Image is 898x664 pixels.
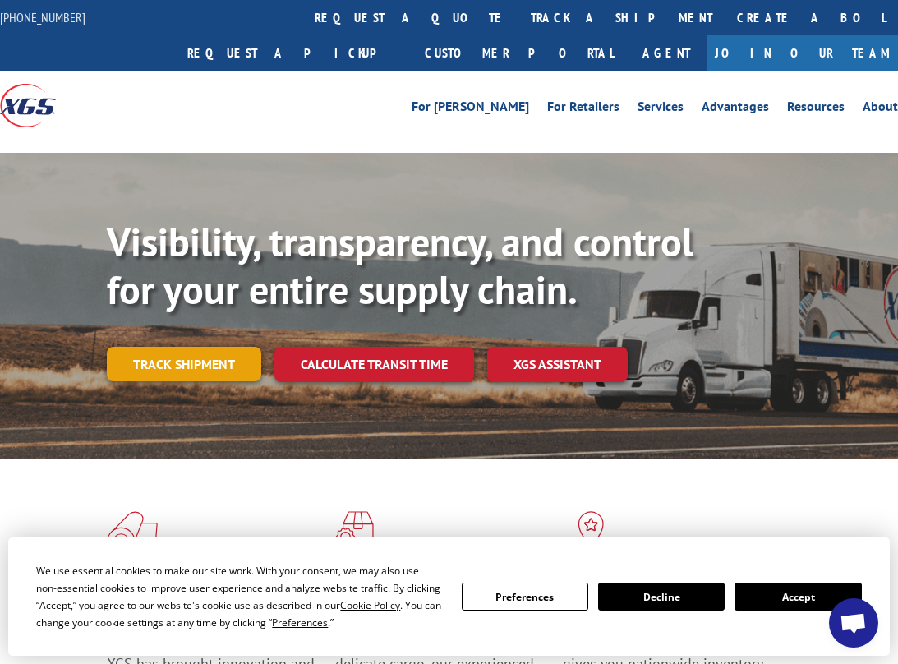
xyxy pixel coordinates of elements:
[272,616,328,629] span: Preferences
[412,100,529,118] a: For [PERSON_NAME]
[8,537,890,656] div: Cookie Consent Prompt
[340,598,400,612] span: Cookie Policy
[787,100,845,118] a: Resources
[702,100,769,118] a: Advantages
[107,347,261,381] a: Track shipment
[175,35,412,71] a: Request a pickup
[107,511,158,554] img: xgs-icon-total-supply-chain-intelligence-red
[412,35,626,71] a: Customer Portal
[598,583,725,611] button: Decline
[626,35,707,71] a: Agent
[274,347,474,382] a: Calculate transit time
[547,100,619,118] a: For Retailers
[707,35,898,71] a: Join Our Team
[735,583,861,611] button: Accept
[863,100,898,118] a: About
[563,511,619,554] img: xgs-icon-flagship-distribution-model-red
[462,583,588,611] button: Preferences
[638,100,684,118] a: Services
[36,562,441,631] div: We use essential cookies to make our site work. With your consent, we may also use non-essential ...
[829,598,878,648] div: Open chat
[487,347,628,382] a: XGS ASSISTANT
[335,511,374,554] img: xgs-icon-focused-on-flooring-red
[107,216,693,315] b: Visibility, transparency, and control for your entire supply chain.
